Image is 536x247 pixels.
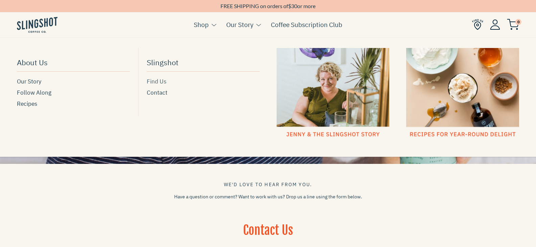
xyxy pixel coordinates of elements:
a: Coffee Subscription Club [271,20,342,30]
a: Our Story [17,77,130,86]
a: About Us [17,55,130,71]
a: Our Story [226,20,253,30]
span: Contact [147,88,167,97]
div: We'd love to hear from you. [143,181,393,188]
span: Find Us [147,77,166,86]
span: Our Story [17,77,41,86]
p: Have a question or comment? Want to work with us? Drop us a line using the form below. [143,193,393,200]
span: Slingshot [147,56,179,68]
span: $ [288,3,291,9]
span: Follow Along [17,88,51,97]
img: Account [490,19,500,30]
span: 30 [291,3,297,9]
img: cart [507,19,519,30]
a: Find Us [147,77,260,86]
a: Slingshot [147,55,260,71]
a: Follow Along [17,88,130,97]
span: 0 [515,19,521,25]
span: Recipes [17,99,37,108]
img: Find Us [472,19,483,30]
a: Contact [147,88,260,97]
span: About Us [17,56,48,68]
a: Recipes [17,99,130,108]
a: Shop [194,20,209,30]
a: 0 [507,21,519,29]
